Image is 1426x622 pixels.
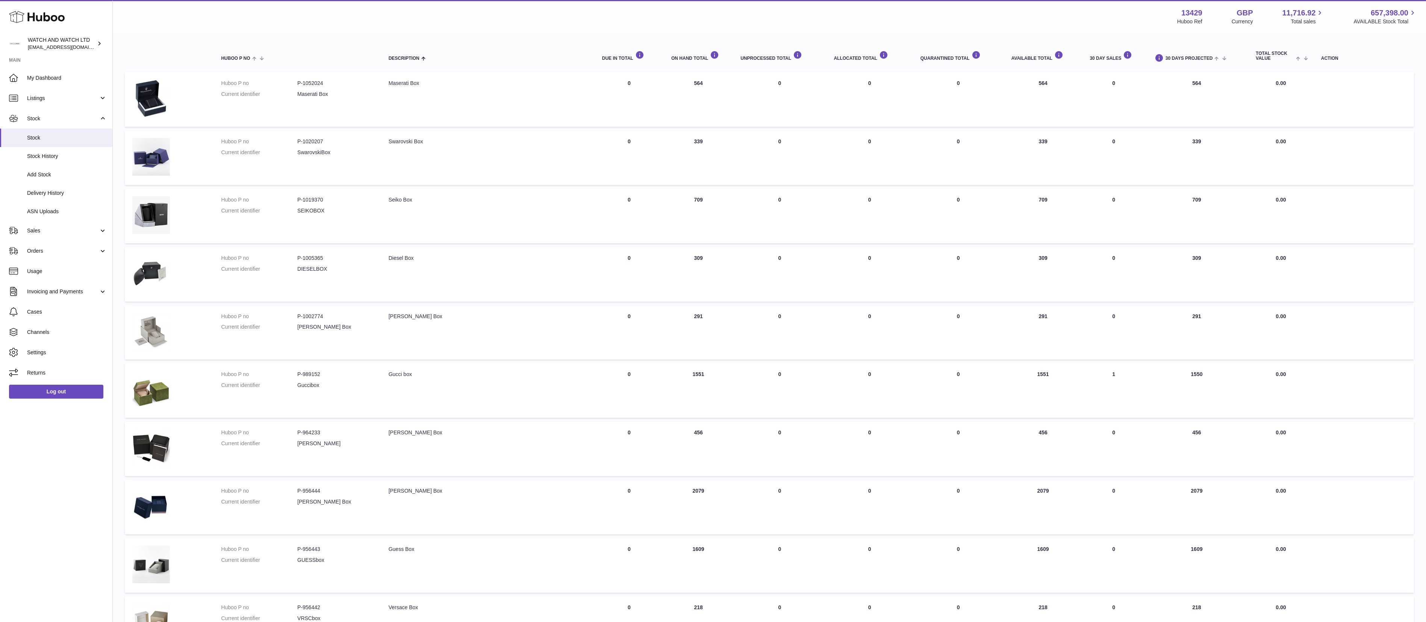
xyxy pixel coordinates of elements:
[1276,488,1286,494] span: 0.00
[733,363,826,418] td: 0
[1371,8,1408,18] span: 657,398.00
[297,138,374,145] dd: P-1020207
[664,247,733,302] td: 309
[1353,18,1417,25] span: AVAILABLE Stock Total
[1256,51,1294,61] span: Total stock value
[27,247,99,255] span: Orders
[132,371,170,408] img: product image
[27,153,107,160] span: Stock History
[221,615,297,622] dt: Current identifier
[1353,8,1417,25] a: 657,398.00 AVAILABLE Stock Total
[27,190,107,197] span: Delivery History
[595,247,664,302] td: 0
[221,604,297,611] dt: Huboo P no
[1145,247,1248,302] td: 309
[389,604,587,611] div: Versace Box
[733,305,826,360] td: 0
[221,149,297,156] dt: Current identifier
[297,440,374,447] dd: [PERSON_NAME]
[1232,18,1253,25] div: Currency
[9,38,20,49] img: internalAdmin-13429@internal.huboo.com
[132,138,170,176] img: product image
[221,498,297,505] dt: Current identifier
[1082,363,1145,418] td: 1
[221,265,297,273] dt: Current identifier
[664,72,733,127] td: 564
[1082,305,1145,360] td: 0
[1276,313,1286,319] span: 0.00
[27,134,107,141] span: Stock
[389,313,587,320] div: [PERSON_NAME] Box
[1177,18,1202,25] div: Huboo Ref
[826,72,913,127] td: 0
[297,265,374,273] dd: DIESELBOX
[595,72,664,127] td: 0
[221,487,297,495] dt: Huboo P no
[1004,130,1082,185] td: 339
[826,189,913,243] td: 0
[1145,189,1248,243] td: 709
[221,196,297,203] dt: Huboo P no
[221,382,297,389] dt: Current identifier
[957,371,960,377] span: 0
[297,382,374,389] dd: Guccibox
[1276,546,1286,552] span: 0.00
[221,80,297,87] dt: Huboo P no
[132,313,170,350] img: product image
[297,91,374,98] dd: Maserati Box
[1145,422,1248,476] td: 456
[664,480,733,534] td: 2079
[221,557,297,564] dt: Current identifier
[957,488,960,494] span: 0
[602,51,656,61] div: DUE IN TOTAL
[1145,72,1248,127] td: 564
[1004,72,1082,127] td: 564
[297,207,374,214] dd: SEIKOBOX
[826,130,913,185] td: 0
[297,557,374,564] dd: GUESSbox
[733,189,826,243] td: 0
[1145,305,1248,360] td: 291
[1145,130,1248,185] td: 339
[1011,51,1075,61] div: AVAILABLE Total
[297,196,374,203] dd: P-1019370
[1082,72,1145,127] td: 0
[733,130,826,185] td: 0
[733,422,826,476] td: 0
[957,197,960,203] span: 0
[297,80,374,87] dd: P-1052024
[297,429,374,436] dd: P-964233
[132,487,170,525] img: product image
[27,95,99,102] span: Listings
[740,51,819,61] div: UNPROCESSED Total
[1276,429,1286,435] span: 0.00
[826,305,913,360] td: 0
[132,546,170,583] img: product image
[595,130,664,185] td: 0
[27,268,107,275] span: Usage
[957,546,960,552] span: 0
[27,349,107,356] span: Settings
[1276,255,1286,261] span: 0.00
[297,546,374,553] dd: P-956443
[1291,18,1324,25] span: Total sales
[9,385,103,398] a: Log out
[1166,56,1213,61] span: 30 DAYS PROJECTED
[1082,480,1145,534] td: 0
[957,429,960,435] span: 0
[221,323,297,331] dt: Current identifier
[1004,305,1082,360] td: 291
[957,604,960,610] span: 0
[297,615,374,622] dd: VRSCbox
[664,130,733,185] td: 339
[733,247,826,302] td: 0
[826,538,913,593] td: 0
[826,247,913,302] td: 0
[28,36,95,51] div: WATCH AND WATCH LTD
[1082,189,1145,243] td: 0
[1282,8,1315,18] span: 11,716.92
[389,546,587,553] div: Guess Box
[27,369,107,376] span: Returns
[826,422,913,476] td: 0
[297,255,374,262] dd: P-1005365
